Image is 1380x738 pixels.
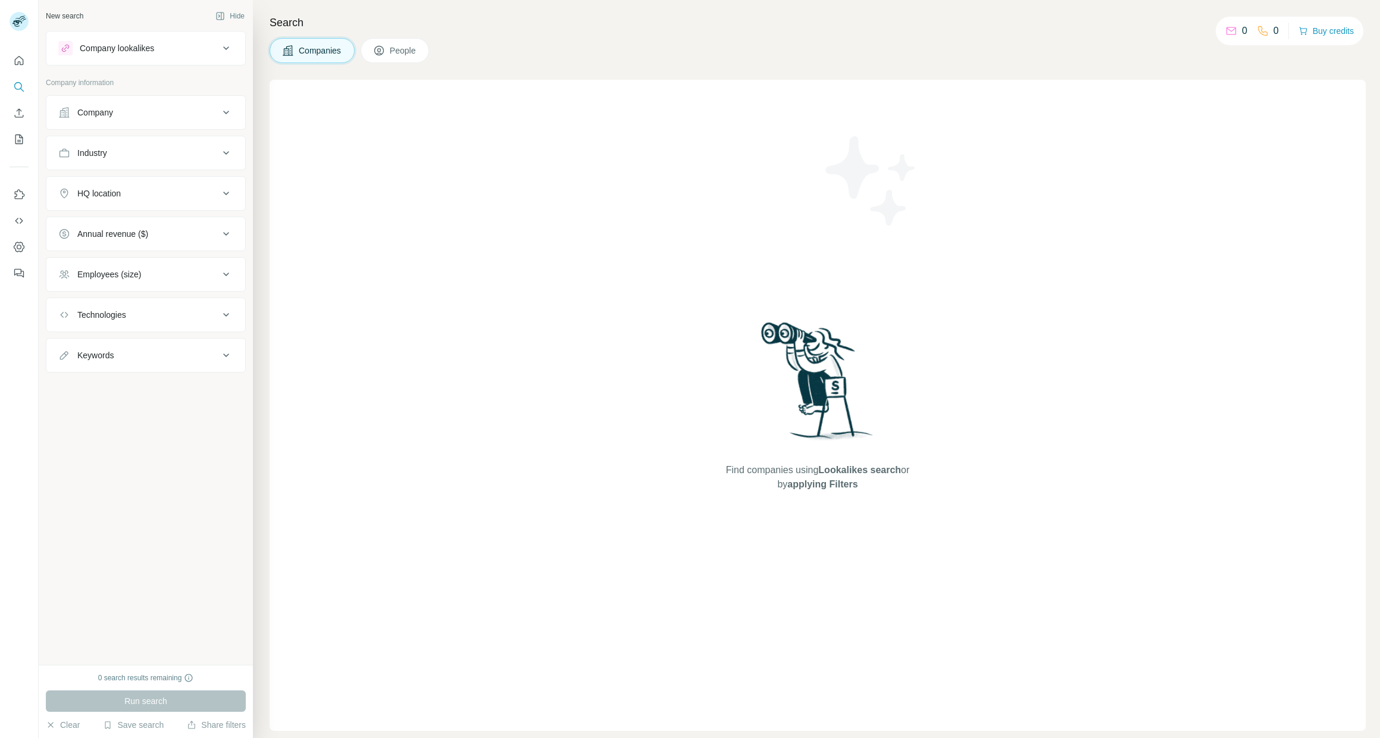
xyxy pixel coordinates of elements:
button: Keywords [46,341,245,370]
div: Company [77,107,113,118]
button: Quick start [10,50,29,71]
button: Save search [103,719,164,731]
div: Technologies [77,309,126,321]
button: Company [46,98,245,127]
div: New search [46,11,83,21]
button: Employees (size) [46,260,245,289]
button: HQ location [46,179,245,208]
span: Find companies using or by [722,463,913,492]
p: 0 [1242,24,1247,38]
img: Surfe Illustration - Stars [818,127,925,234]
button: Hide [207,7,253,25]
p: Company information [46,77,246,88]
button: Clear [46,719,80,731]
div: Annual revenue ($) [77,228,148,240]
p: 0 [1273,24,1279,38]
div: Employees (size) [77,268,141,280]
img: Surfe Illustration - Woman searching with binoculars [756,319,880,452]
div: Keywords [77,349,114,361]
button: Enrich CSV [10,102,29,124]
div: Industry [77,147,107,159]
span: Companies [299,45,342,57]
div: 0 search results remaining [98,673,194,683]
span: applying Filters [787,479,858,489]
span: People [390,45,417,57]
button: Feedback [10,262,29,284]
button: My lists [10,129,29,150]
button: Company lookalikes [46,34,245,62]
div: HQ location [77,187,121,199]
button: Use Surfe API [10,210,29,232]
button: Search [10,76,29,98]
h4: Search [270,14,1366,31]
button: Use Surfe on LinkedIn [10,184,29,205]
button: Technologies [46,301,245,329]
button: Share filters [187,719,246,731]
button: Industry [46,139,245,167]
div: Company lookalikes [80,42,154,54]
button: Buy credits [1298,23,1354,39]
span: Lookalikes search [818,465,901,475]
button: Dashboard [10,236,29,258]
button: Annual revenue ($) [46,220,245,248]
